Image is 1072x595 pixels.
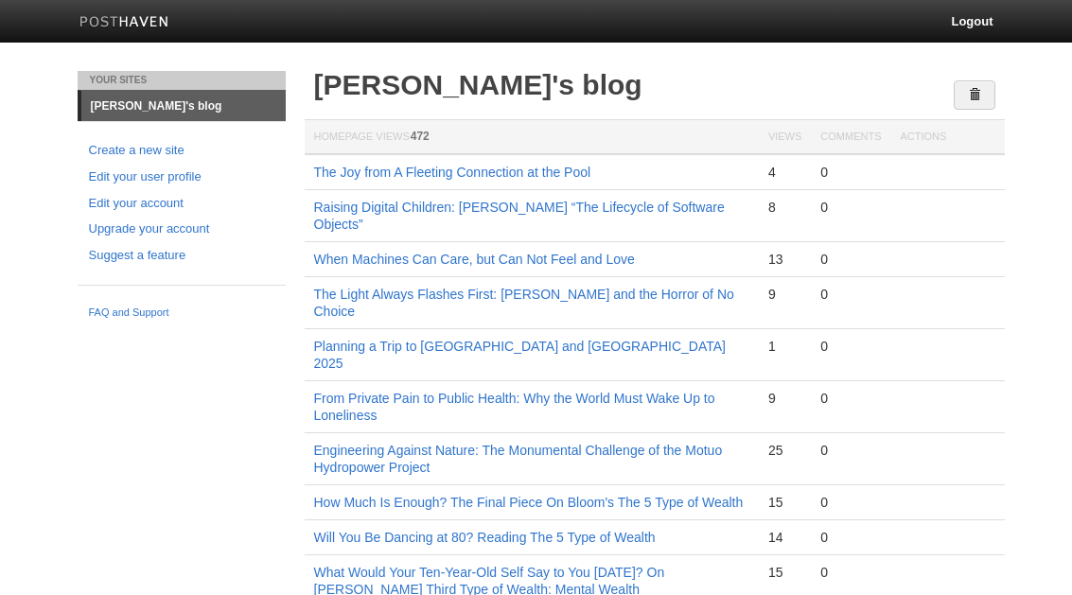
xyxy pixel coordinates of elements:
div: 9 [768,286,801,303]
div: 8 [768,199,801,216]
a: Raising Digital Children: [PERSON_NAME] “The Lifecycle of Software Objects” [314,200,725,232]
a: How Much Is Enough? The Final Piece On Bloom's The 5 Type of Wealth [314,495,744,510]
a: Will You Be Dancing at 80? Reading The 5 Type of Wealth [314,530,656,545]
a: The Joy from A Fleeting Connection at the Pool [314,165,591,180]
a: Edit your account [89,194,274,214]
a: Edit your user profile [89,167,274,187]
a: FAQ and Support [89,305,274,322]
th: Actions [891,120,1005,155]
a: The Light Always Flashes First: [PERSON_NAME] and the Horror of No Choice [314,287,734,319]
a: [PERSON_NAME]'s blog [314,69,642,100]
div: 0 [820,199,881,216]
a: Suggest a feature [89,246,274,266]
div: 0 [820,390,881,407]
div: 15 [768,494,801,511]
div: 0 [820,251,881,268]
a: When Machines Can Care, but Can Not Feel and Love [314,252,635,267]
a: [PERSON_NAME]'s blog [81,91,286,121]
th: Comments [811,120,890,155]
span: 472 [411,130,430,143]
a: Upgrade your account [89,219,274,239]
div: 0 [820,164,881,181]
div: 0 [820,564,881,581]
th: Homepage Views [305,120,759,155]
div: 1 [768,338,801,355]
div: 0 [820,529,881,546]
th: Views [759,120,811,155]
a: From Private Pain to Public Health: Why the World Must Wake Up to Loneliness [314,391,715,423]
div: 25 [768,442,801,459]
div: 14 [768,529,801,546]
div: 0 [820,442,881,459]
li: Your Sites [78,71,286,90]
div: 13 [768,251,801,268]
div: 0 [820,286,881,303]
img: Posthaven-bar [79,16,169,30]
a: Create a new site [89,141,274,161]
div: 0 [820,494,881,511]
div: 4 [768,164,801,181]
div: 9 [768,390,801,407]
a: Planning a Trip to [GEOGRAPHIC_DATA] and [GEOGRAPHIC_DATA] 2025 [314,339,726,371]
div: 0 [820,338,881,355]
div: 15 [768,564,801,581]
a: Engineering Against Nature: The Monumental Challenge of the Motuo Hydropower Project [314,443,723,475]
